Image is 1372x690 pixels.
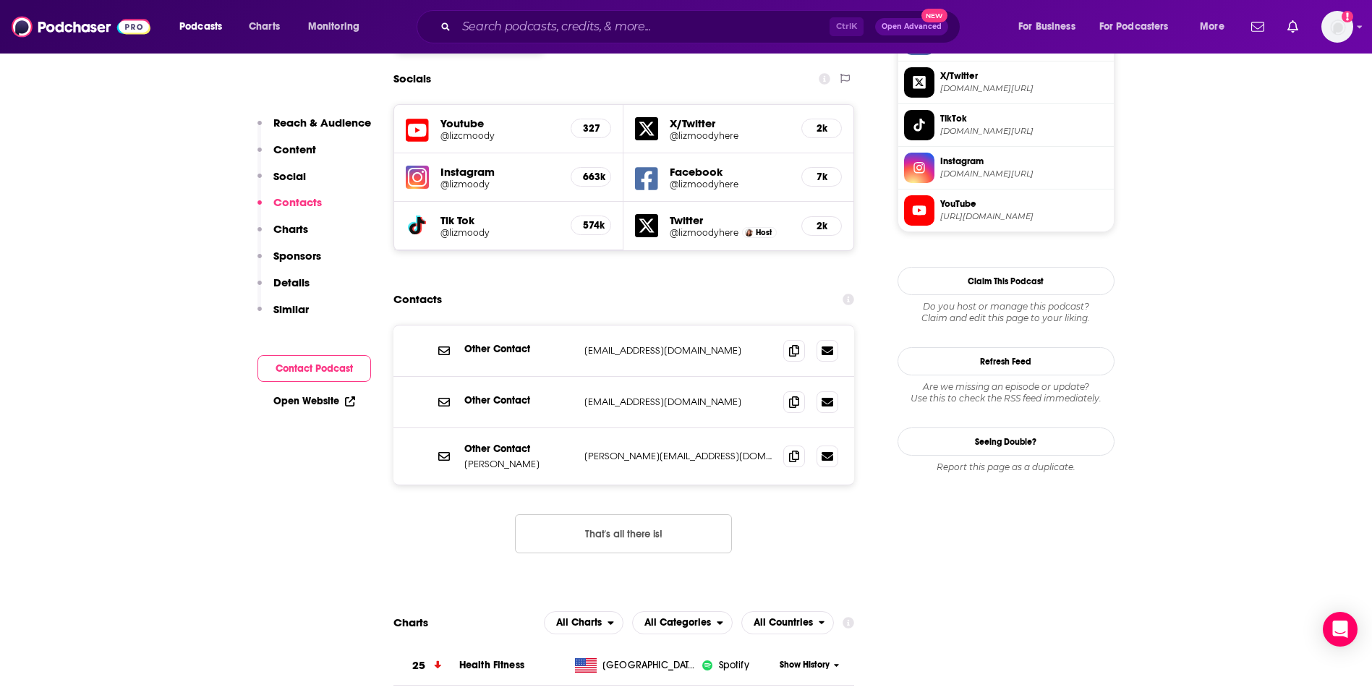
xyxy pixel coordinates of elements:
[440,130,560,141] a: @lizcmoody
[1099,17,1169,37] span: For Podcasters
[544,611,623,634] h2: Platforms
[1190,15,1243,38] button: open menu
[1008,15,1094,38] button: open menu
[249,17,280,37] span: Charts
[754,618,813,628] span: All Countries
[904,195,1108,226] a: YouTube[URL][DOMAIN_NAME]
[898,427,1115,456] a: Seeing Double?
[584,450,772,462] p: [PERSON_NAME][EMAIL_ADDRESS][DOMAIN_NAME]
[940,126,1108,137] span: tiktok.com/@lizmoody
[464,394,573,406] p: Other Contact
[569,658,702,673] a: [GEOGRAPHIC_DATA]
[584,396,772,408] p: [EMAIL_ADDRESS][DOMAIN_NAME]
[719,658,749,673] span: Spotify
[670,165,790,179] h5: Facebook
[814,220,830,232] h5: 2k
[257,302,309,329] button: Similar
[239,15,289,38] a: Charts
[898,381,1115,404] div: Are we missing an episode or update? Use this to check the RSS feed immediately.
[393,65,431,93] h2: Socials
[632,611,733,634] button: open menu
[940,69,1108,82] span: X/Twitter
[440,213,560,227] h5: Tik Tok
[702,660,713,671] img: iconImage
[273,395,355,407] a: Open Website
[1323,612,1358,647] div: Open Intercom Messenger
[308,17,359,37] span: Monitoring
[1245,14,1270,39] a: Show notifications dropdown
[169,15,241,38] button: open menu
[940,112,1108,125] span: TikTok
[298,15,378,38] button: open menu
[459,659,524,671] span: Health Fitness
[12,13,150,41] img: Podchaser - Follow, Share and Rate Podcasts
[1090,15,1190,38] button: open menu
[875,18,948,35] button: Open AdvancedNew
[273,169,306,183] p: Social
[670,116,790,130] h5: X/Twitter
[898,347,1115,375] button: Refresh Feed
[602,658,696,673] span: United States
[464,443,573,455] p: Other Contact
[741,611,835,634] h2: Countries
[940,211,1108,222] span: https://www.youtube.com/@lizcmoody
[257,116,371,142] button: Reach & Audience
[756,228,772,237] span: Host
[515,514,732,553] button: Nothing here.
[814,122,830,135] h5: 2k
[882,23,942,30] span: Open Advanced
[940,83,1108,94] span: twitter.com/lizmoodyhere
[775,659,844,671] button: Show History
[273,222,308,236] p: Charts
[257,222,308,249] button: Charts
[464,343,573,355] p: Other Contact
[257,169,306,196] button: Social
[273,195,322,209] p: Contacts
[898,301,1115,324] div: Claim and edit this page to your liking.
[273,276,310,289] p: Details
[632,611,733,634] h2: Categories
[556,618,602,628] span: All Charts
[780,659,830,671] span: Show History
[1018,17,1075,37] span: For Business
[257,355,371,382] button: Contact Podcast
[741,611,835,634] button: open menu
[702,658,775,673] a: iconImageSpotify
[440,179,560,189] a: @lizmoody
[745,229,753,237] img: Liz Moody
[584,344,772,357] p: [EMAIL_ADDRESS][DOMAIN_NAME]
[670,227,738,238] a: @lizmoodyhere
[440,165,560,179] h5: Instagram
[644,618,711,628] span: All Categories
[257,195,322,222] button: Contacts
[670,130,790,141] a: @lizmoodyhere
[393,286,442,313] h2: Contacts
[464,458,573,470] p: [PERSON_NAME]
[670,213,790,227] h5: Twitter
[583,171,599,183] h5: 663k
[257,249,321,276] button: Sponsors
[940,155,1108,168] span: Instagram
[1321,11,1353,43] span: Logged in as audreytaylor13
[898,461,1115,473] div: Report this page as a duplicate.
[921,9,947,22] span: New
[670,179,790,189] a: @lizmoodyhere
[904,153,1108,183] a: Instagram[DOMAIN_NAME][URL]
[412,657,425,674] h3: 25
[583,219,599,231] h5: 574k
[904,67,1108,98] a: X/Twitter[DOMAIN_NAME][URL]
[273,249,321,263] p: Sponsors
[1282,14,1304,39] a: Show notifications dropdown
[898,267,1115,295] button: Claim This Podcast
[898,301,1115,312] span: Do you host or manage this podcast?
[1321,11,1353,43] img: User Profile
[273,302,309,316] p: Similar
[440,227,560,238] a: @lizmoody
[393,646,459,686] a: 25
